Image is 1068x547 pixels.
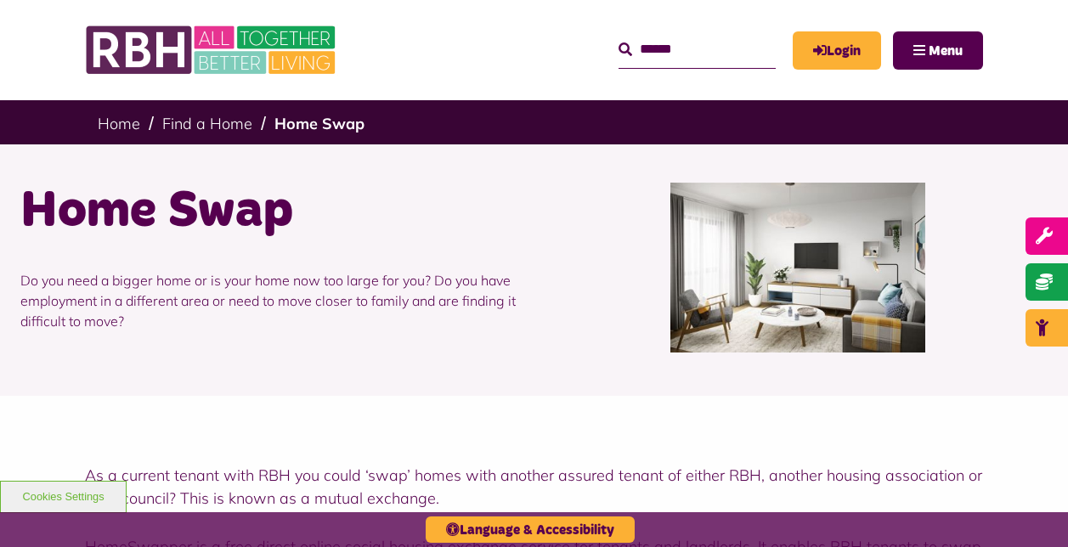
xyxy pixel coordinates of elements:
[20,178,522,245] h1: Home Swap
[992,471,1068,547] iframe: Netcall Web Assistant for live chat
[793,31,881,70] a: MyRBH
[85,17,340,83] img: RBH
[929,44,963,58] span: Menu
[670,183,925,352] img: Home Swap
[426,516,635,543] button: Language & Accessibility
[85,464,983,510] p: As a current tenant with RBH you could ‘swap’ homes with another assured tenant of either RBH, an...
[274,114,364,133] a: Home Swap
[20,245,522,357] p: Do you need a bigger home or is your home now too large for you? Do you have employment in a diff...
[98,114,140,133] a: Home
[893,31,983,70] button: Navigation
[162,114,252,133] a: Find a Home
